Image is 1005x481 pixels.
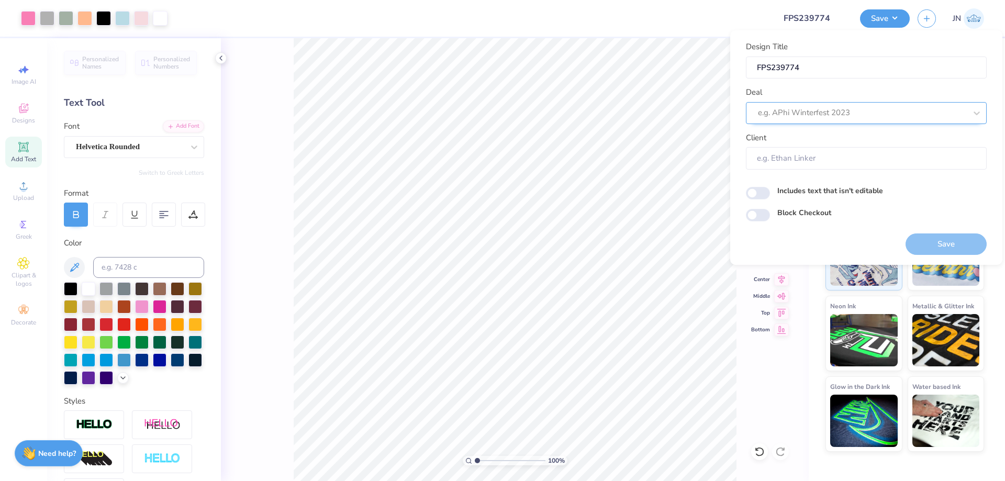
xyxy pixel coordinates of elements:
[93,257,204,278] input: e.g. 7428 c
[16,232,32,241] span: Greek
[11,155,36,163] span: Add Text
[76,451,113,467] img: 3d Illusion
[548,456,565,465] span: 100 %
[751,326,770,333] span: Bottom
[139,169,204,177] button: Switch to Greek Letters
[76,419,113,431] img: Stroke
[13,194,34,202] span: Upload
[830,314,898,366] img: Neon Ink
[64,237,204,249] div: Color
[912,300,974,311] span: Metallic & Glitter Ink
[953,13,961,25] span: JN
[82,55,119,70] span: Personalized Names
[144,453,181,465] img: Negative Space
[953,8,984,29] a: JN
[777,207,831,218] label: Block Checkout
[11,318,36,327] span: Decorate
[64,395,204,407] div: Styles
[64,187,205,199] div: Format
[775,8,852,29] input: Untitled Design
[751,276,770,283] span: Center
[746,147,987,170] input: e.g. Ethan Linker
[830,395,898,447] img: Glow in the Dark Ink
[153,55,191,70] span: Personalized Numbers
[751,309,770,317] span: Top
[12,77,36,86] span: Image AI
[64,96,204,110] div: Text Tool
[912,314,980,366] img: Metallic & Glitter Ink
[964,8,984,29] img: Jacky Noya
[912,381,961,392] span: Water based Ink
[746,86,762,98] label: Deal
[12,116,35,125] span: Designs
[777,185,883,196] label: Includes text that isn't editable
[751,293,770,300] span: Middle
[38,449,76,458] strong: Need help?
[144,418,181,431] img: Shadow
[830,300,856,311] span: Neon Ink
[5,271,42,288] span: Clipart & logos
[163,120,204,132] div: Add Font
[912,395,980,447] img: Water based Ink
[64,120,80,132] label: Font
[830,381,890,392] span: Glow in the Dark Ink
[746,41,788,53] label: Design Title
[746,132,766,144] label: Client
[860,9,910,28] button: Save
